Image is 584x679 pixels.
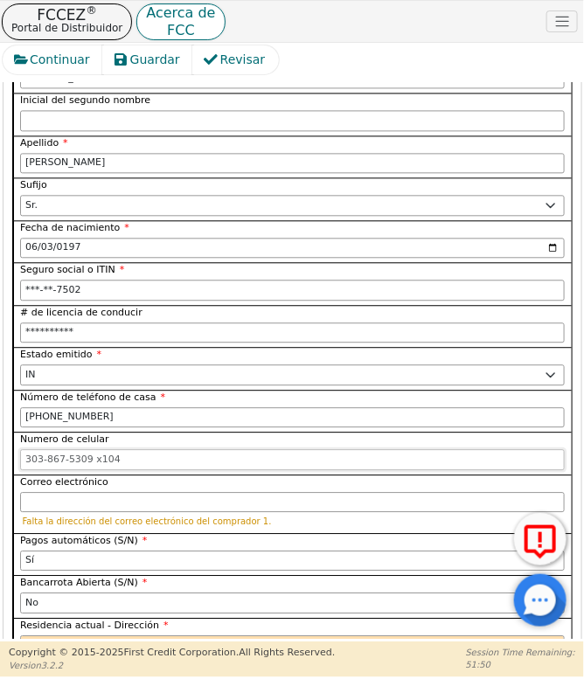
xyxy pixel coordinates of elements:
p: FCCEZ [11,9,122,21]
span: # de licencia de conducir [20,307,143,318]
sup: ® [86,3,97,17]
p: Portal de Distribuidor [11,21,122,35]
span: All Rights Reserved. [239,647,335,658]
span: Guardar [130,51,180,69]
span: Número de teléfono de casa [20,391,165,403]
span: Estado emitido [20,349,101,360]
button: Guardar [102,45,193,74]
span: Sufijo [20,179,47,191]
span: Inicial del segundo nombre [20,94,150,106]
button: FCCEZ®Portal de Distribuidor [2,3,132,40]
span: Seguro social o ITIN [20,264,124,275]
input: 303-867-5309 x104 [20,407,565,428]
span: Apellido [20,137,68,149]
button: Acerca deFCC [136,3,225,40]
p: FCC [146,26,215,35]
p: Falta la dirección del correo electrónico del comprador 1. [23,516,563,526]
button: Toggle navigation [546,10,578,33]
input: 000-00-0000 [20,280,565,301]
p: Version 3.2.2 [9,660,335,673]
span: Residencia actual - Dirección [20,620,169,631]
input: YYYY-MM-DD [20,238,565,259]
span: Fecha de nacimiento [20,222,129,233]
p: Copyright © 2015- 2025 First Credit Corporation. [9,646,335,661]
input: 303-867-5309 x104 [20,449,565,470]
p: Session Time Remaining: [466,646,575,659]
p: Acerca de [146,9,215,17]
span: Bancarrota Abierta (S/N) [20,577,147,588]
span: Numero de celular [20,433,109,445]
span: Pagos automáticos (S/N) [20,535,147,546]
span: Continuar [30,51,90,69]
button: Revisar [192,45,279,74]
p: 51:50 [466,659,575,672]
button: Reportar Error a FCC [514,513,567,565]
button: Continuar [3,45,104,74]
span: Correo electrónico [20,476,108,488]
span: Revisar [220,51,266,69]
